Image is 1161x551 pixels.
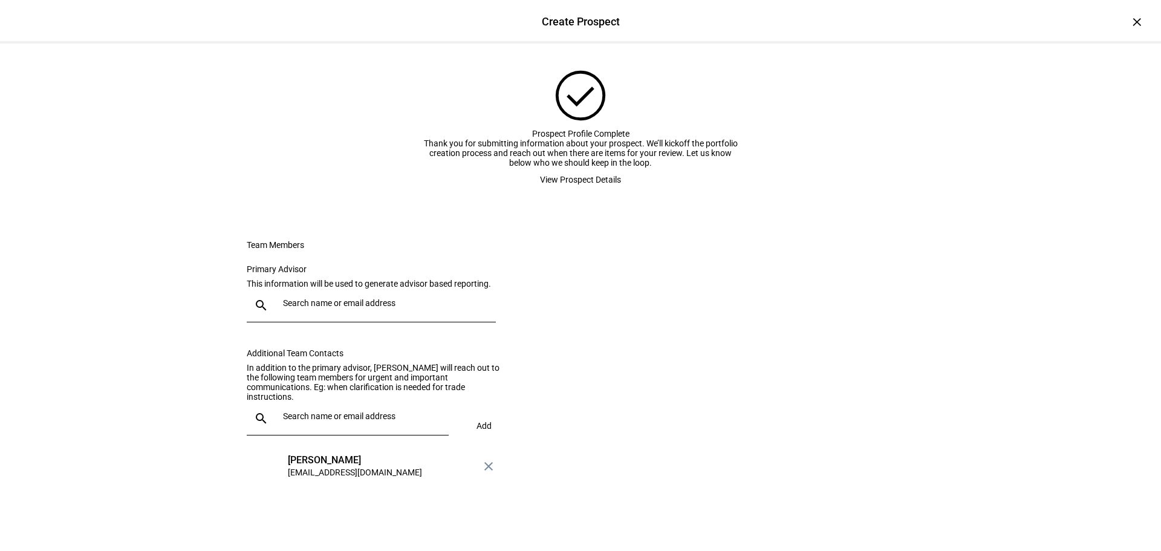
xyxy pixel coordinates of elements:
[542,14,620,30] div: Create Prospect
[247,363,510,402] div: In addition to the primary advisor, [PERSON_NAME] will reach out to the following team members fo...
[525,168,636,192] button: View Prospect Details
[423,139,738,168] div: Thank you for submitting information about your prospect. We’ll kickoff the portfolio creation pr...
[549,64,612,127] mat-icon: check_circle
[283,298,491,308] input: Search name or email address
[247,298,276,313] mat-icon: search
[254,454,278,478] div: PV
[283,411,444,421] input: Search name or email address
[247,279,510,289] div: This information will be used to generate advisor based reporting.
[1127,12,1146,31] div: ×
[481,459,496,474] mat-icon: close
[288,454,422,466] div: [PERSON_NAME]
[247,411,276,426] mat-icon: search
[288,466,422,478] div: [EMAIL_ADDRESS][DOMAIN_NAME]
[540,168,621,192] span: View Prospect Details
[247,348,510,358] div: Additional Team Contacts
[423,129,738,139] div: Prospect Profile Complete
[247,264,510,274] div: Primary Advisor
[247,240,580,250] div: Team Members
